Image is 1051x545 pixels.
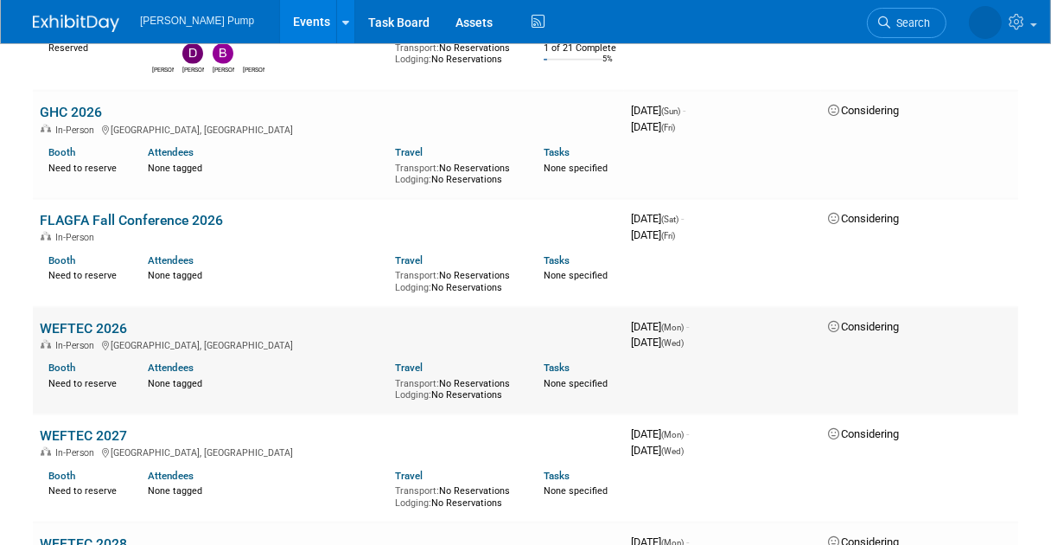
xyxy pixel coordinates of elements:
[544,470,570,482] a: Tasks
[661,446,684,456] span: (Wed)
[661,323,684,332] span: (Mon)
[40,427,127,444] a: WEFTEC 2027
[395,378,439,389] span: Transport:
[631,120,675,133] span: [DATE]
[395,39,518,66] div: No Reservations No Reservations
[40,445,617,458] div: [GEOGRAPHIC_DATA], [GEOGRAPHIC_DATA]
[631,104,685,117] span: [DATE]
[148,266,383,282] div: None tagged
[544,362,570,374] a: Tasks
[395,254,423,266] a: Travel
[602,54,613,78] td: 5%
[544,270,608,281] span: None specified
[395,362,423,374] a: Travel
[55,447,99,458] span: In-Person
[661,338,684,348] span: (Wed)
[48,362,75,374] a: Booth
[544,485,608,497] span: None specified
[40,320,127,337] a: WEFTEC 2026
[40,337,617,351] div: [GEOGRAPHIC_DATA], [GEOGRAPHIC_DATA]
[395,389,431,401] span: Lodging:
[48,482,122,497] div: Need to reserve
[395,163,439,174] span: Transport:
[152,43,173,64] img: Amanda Smith
[395,470,423,482] a: Travel
[395,497,431,509] span: Lodging:
[631,427,689,440] span: [DATE]
[828,320,899,333] span: Considering
[828,212,899,225] span: Considering
[544,378,608,389] span: None specified
[213,64,234,74] div: Brian Lee
[631,228,675,241] span: [DATE]
[243,64,264,74] div: Rachel Court
[55,125,99,136] span: In-Person
[148,146,194,158] a: Attendees
[182,43,203,64] img: David Perry
[148,470,194,482] a: Attendees
[48,470,75,482] a: Booth
[148,362,194,374] a: Attendees
[686,320,689,333] span: -
[661,123,675,132] span: (Fri)
[661,231,675,240] span: (Fri)
[661,430,684,439] span: (Mon)
[395,42,439,54] span: Transport:
[828,104,899,117] span: Considering
[631,320,689,333] span: [DATE]
[395,146,423,158] a: Travel
[148,482,383,497] div: None tagged
[969,6,1002,39] img: Amanda Smith
[40,104,102,120] a: GHC 2026
[828,427,899,440] span: Considering
[40,212,223,228] a: FLAGFA Fall Conference 2026
[55,340,99,351] span: In-Person
[41,447,51,456] img: In-Person Event
[48,159,122,175] div: Need to reserve
[395,270,439,281] span: Transport:
[661,106,680,116] span: (Sun)
[395,482,518,509] div: No Reservations No Reservations
[148,254,194,266] a: Attendees
[867,8,946,38] a: Search
[48,375,122,390] div: Need to reserve
[152,64,174,74] div: Amanda Smith
[48,39,122,54] div: Reserved
[544,146,570,158] a: Tasks
[148,375,383,390] div: None tagged
[148,159,383,175] div: None tagged
[182,64,204,74] div: David Perry
[395,159,518,186] div: No Reservations No Reservations
[41,340,51,349] img: In-Person Event
[631,444,684,457] span: [DATE]
[243,43,264,64] img: Rachel Court
[631,336,684,349] span: [DATE]
[55,232,99,243] span: In-Person
[48,146,75,158] a: Booth
[140,15,254,27] span: [PERSON_NAME] Pump
[41,125,51,133] img: In-Person Event
[395,174,431,185] span: Lodging:
[683,104,685,117] span: -
[686,427,689,440] span: -
[41,232,51,240] img: In-Person Event
[213,43,233,64] img: Brian Lee
[890,16,930,29] span: Search
[631,212,684,225] span: [DATE]
[48,254,75,266] a: Booth
[40,122,617,136] div: [GEOGRAPHIC_DATA], [GEOGRAPHIC_DATA]
[661,215,678,224] span: (Sat)
[33,15,119,32] img: ExhibitDay
[48,266,122,282] div: Need to reserve
[544,163,608,174] span: None specified
[395,485,439,497] span: Transport:
[395,54,431,65] span: Lodging:
[395,375,518,401] div: No Reservations No Reservations
[544,254,570,266] a: Tasks
[395,266,518,293] div: No Reservations No Reservations
[544,42,617,54] div: 1 of 21 Complete
[395,282,431,293] span: Lodging:
[681,212,684,225] span: -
